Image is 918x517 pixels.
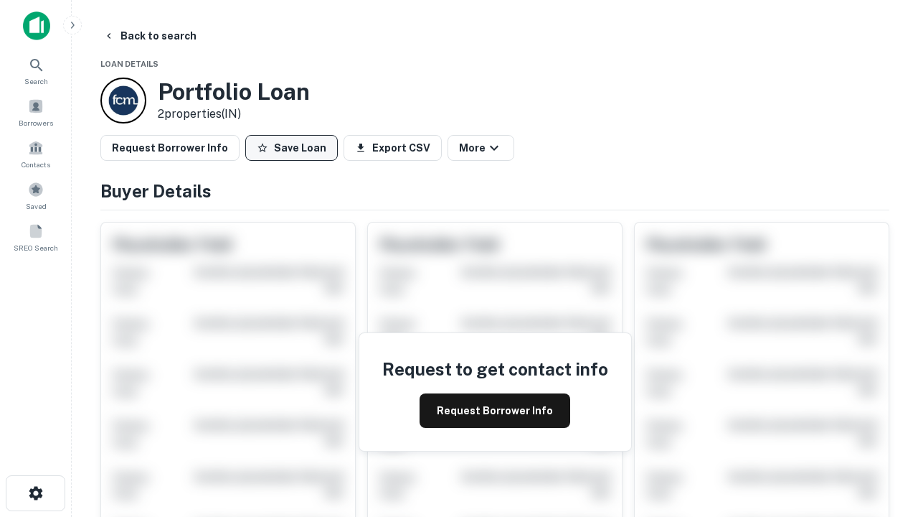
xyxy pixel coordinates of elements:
[22,159,50,170] span: Contacts
[100,60,158,68] span: Loan Details
[23,11,50,40] img: capitalize-icon.png
[846,356,918,425] iframe: Chat Widget
[4,218,67,256] a: SREO Search
[4,176,67,215] a: Saved
[100,178,889,204] h4: Buyer Details
[100,135,240,161] button: Request Borrower Info
[158,78,310,106] h3: Portfolio Loan
[420,393,570,428] button: Request Borrower Info
[19,117,53,129] span: Borrowers
[448,135,514,161] button: More
[98,23,202,49] button: Back to search
[26,200,47,212] span: Saved
[344,135,442,161] button: Export CSV
[4,134,67,173] a: Contacts
[245,135,338,161] button: Save Loan
[4,93,67,131] a: Borrowers
[158,106,310,123] p: 2 properties (IN)
[14,242,58,253] span: SREO Search
[24,75,48,87] span: Search
[4,51,67,90] a: Search
[382,356,608,382] h4: Request to get contact info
